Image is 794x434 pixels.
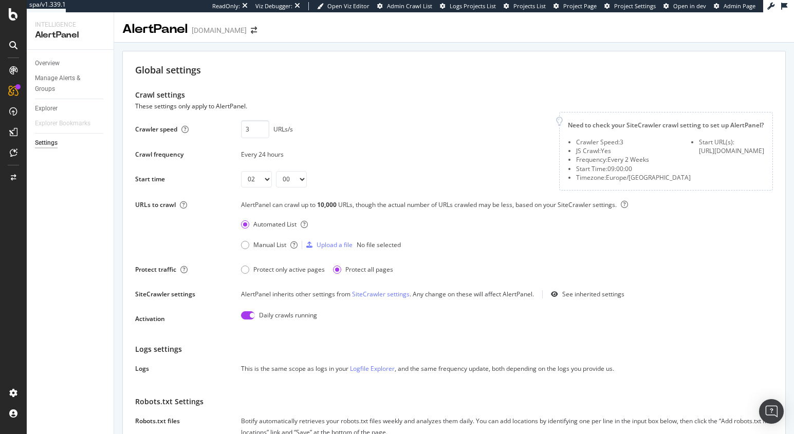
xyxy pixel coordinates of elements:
[273,125,293,134] div: URLs/s
[35,73,106,95] a: Manage Alerts & Groups
[563,2,597,10] span: Project Page
[673,2,706,10] span: Open in dev
[724,2,755,10] span: Admin Page
[663,2,706,10] a: Open in dev
[241,290,534,298] div: AlertPanel inherits other settings from . Any change on these will affect AlertPanel.
[327,2,370,10] span: Open Viz Editor
[212,2,240,10] div: ReadOnly:
[135,200,176,209] div: URLs to crawl
[562,290,624,298] div: See inherited settings
[35,21,105,29] div: Intelligence
[576,164,691,173] li: Start Time: 09:00:00
[333,265,393,274] div: Protect all pages
[135,175,165,183] div: Start time
[553,2,597,10] a: Project Page
[122,21,188,38] div: AlertPanel
[135,150,183,159] div: Crawl frequency
[440,2,496,10] a: Logs Projects List
[387,2,432,10] span: Admin Crawl List
[135,125,177,134] div: Crawler speed
[576,155,691,164] li: Frequency: Every 2 Weeks
[135,344,773,355] div: Logs settings
[576,146,691,155] li: JS Crawl: Yes
[350,364,395,373] a: Logfile Explorer
[241,265,325,274] div: Protect only active pages
[135,417,180,425] div: Robots.txt files
[357,240,401,249] div: No file selected
[35,103,106,114] a: Explorer
[135,290,195,298] div: SiteCrawler settings
[450,2,496,10] span: Logs Projects List
[345,265,393,274] div: Protect all pages
[513,2,546,10] span: Projects List
[699,146,764,155] div: [URL][DOMAIN_NAME]
[241,363,773,374] div: This is the same scope as logs in your , and the same frequency update, both depending on the log...
[241,220,297,229] div: Automated List
[253,220,297,229] div: Automated List
[317,240,353,249] div: Upload a file
[259,311,317,327] div: Daily crawls running
[568,121,764,129] div: Need to check your SiteCrawler crawl setting to set up AlertPanel?
[241,200,773,216] div: AlertPanel can crawl up to URLs, though the actual number of URLs crawled may be less, based on y...
[576,138,691,146] li: Crawler Speed: 3
[241,240,286,249] div: Manual List
[35,138,58,148] div: Settings
[699,138,764,146] li: Start URL(s):
[35,58,60,69] div: Overview
[614,2,656,10] span: Project Settings
[759,399,784,424] div: Open Intercom Messenger
[35,73,97,95] div: Manage Alerts & Groups
[35,118,101,129] a: Explorer Bookmarks
[714,2,755,10] a: Admin Page
[241,150,547,159] div: Every 24 hours
[135,364,149,373] div: Logs
[192,25,247,35] div: [DOMAIN_NAME]
[35,118,90,129] div: Explorer Bookmarks
[255,2,292,10] div: Viz Debugger:
[135,89,773,101] div: Crawl settings
[251,27,257,34] div: arrow-right-arrow-left
[135,314,165,323] div: Activation
[576,173,691,182] li: Timezone: Europe/[GEOGRAPHIC_DATA]
[135,396,773,407] div: Robots.txt Settings
[35,138,106,148] a: Settings
[35,103,58,114] div: Explorer
[135,265,176,274] div: Protect traffic
[317,200,338,209] div: 10,000
[253,240,286,249] div: Manual List
[253,265,325,274] div: Protect only active pages
[135,64,773,77] div: Global settings
[306,237,353,253] button: Upload a file
[35,58,106,69] a: Overview
[504,2,546,10] a: Projects List
[352,290,410,298] a: SiteCrawler settings
[604,2,656,10] a: Project Settings
[35,29,105,41] div: AlertPanel
[377,2,432,10] a: Admin Crawl List
[135,101,247,112] div: These settings only apply to AlertPanel.
[317,2,370,10] a: Open Viz Editor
